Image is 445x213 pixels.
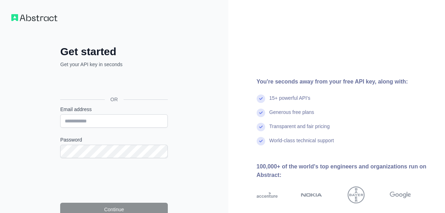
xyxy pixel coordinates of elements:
img: bayer [348,186,365,203]
label: Password [60,136,168,143]
div: Generous free plans [269,109,314,123]
iframe: Sign in with Google Button [57,76,170,91]
img: check mark [257,137,265,145]
span: OR [105,96,124,103]
img: google [390,186,411,203]
div: You're seconds away from your free API key, along with: [257,77,434,86]
div: 100,000+ of the world's top engineers and organizations run on Abstract: [257,162,434,179]
img: nokia [301,186,322,203]
img: Workflow [11,14,57,21]
h2: Get started [60,45,168,58]
div: 15+ powerful API's [269,94,310,109]
img: accenture [257,186,278,203]
img: check mark [257,109,265,117]
iframe: reCAPTCHA [60,167,168,194]
p: Get your API key in seconds [60,61,168,68]
div: World-class technical support [269,137,334,151]
label: Email address [60,106,168,113]
img: check mark [257,123,265,131]
img: check mark [257,94,265,103]
div: Transparent and fair pricing [269,123,330,137]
